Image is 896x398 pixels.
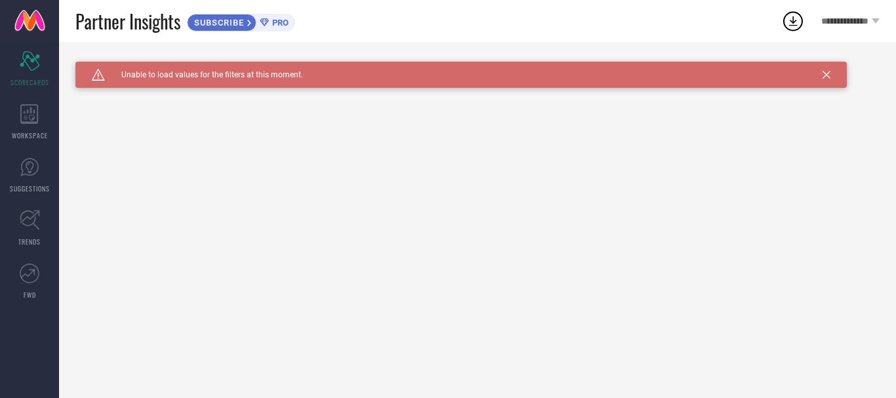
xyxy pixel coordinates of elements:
span: SUGGESTIONS [10,184,50,193]
span: SUBSCRIBE [188,18,247,28]
div: Unable to load filters at this moment. Please try later. [75,62,880,72]
span: SCORECARDS [10,77,49,87]
span: Unable to load values for the filters at this moment. [105,70,303,79]
span: TRENDS [18,237,41,247]
span: FWD [24,290,36,300]
span: WORKSPACE [12,130,48,140]
span: Partner Insights [75,8,180,35]
span: PRO [269,18,289,28]
div: Open download list [781,9,805,33]
a: SUBSCRIBEPRO [187,10,295,31]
